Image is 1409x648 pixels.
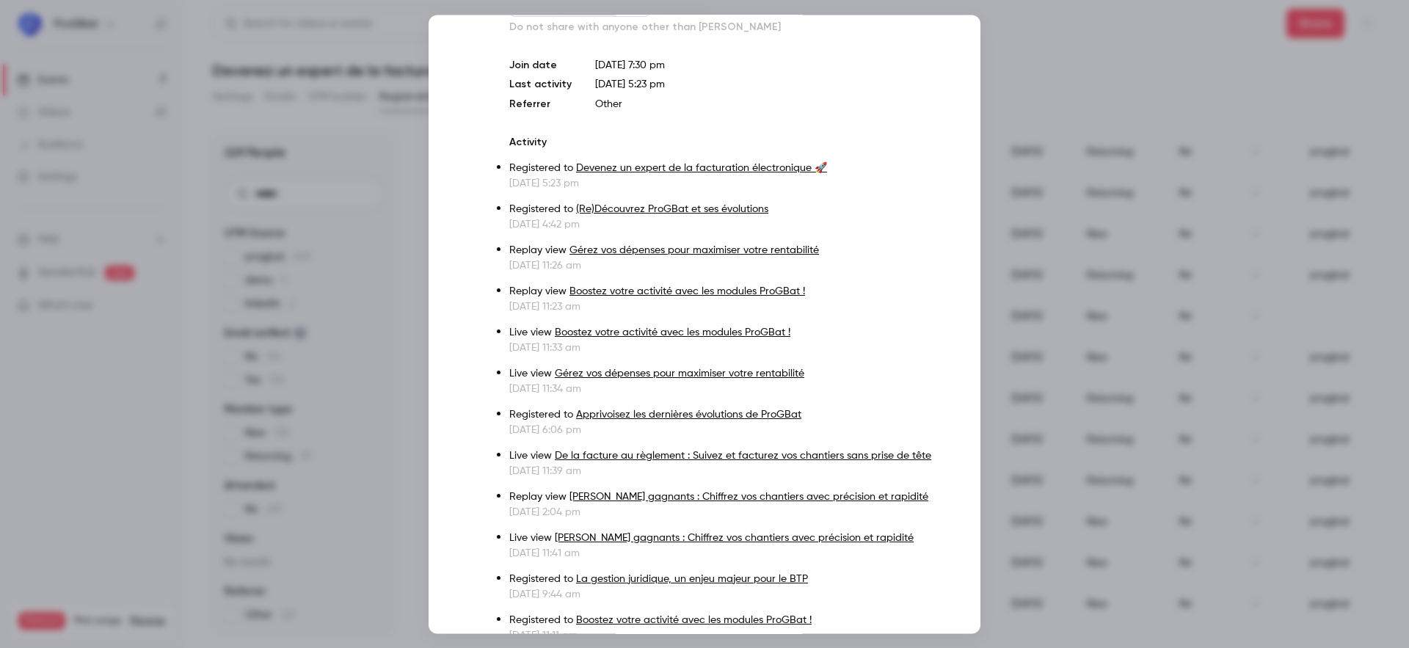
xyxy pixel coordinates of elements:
p: [DATE] 7:30 pm [595,58,944,73]
p: [DATE] 11:26 am [509,258,944,273]
p: [DATE] 2:04 pm [509,505,944,520]
p: Registered to [509,613,944,628]
p: Replay view [509,284,944,299]
p: Live view [509,325,944,341]
p: Last activity [509,77,572,92]
p: Do not share with anyone other than [PERSON_NAME] [509,20,944,34]
a: Gérez vos dépenses pour maximiser votre rentabilité [569,245,819,255]
a: Apprivoisez les dernières évolutions de ProGBat [576,409,801,420]
p: Join date [509,58,572,73]
p: Other [595,97,944,112]
p: [DATE] 11:34 am [509,382,944,396]
p: Live view [509,448,944,464]
p: Registered to [509,161,944,176]
a: [PERSON_NAME] gagnants : Chiffrez vos chantiers avec précision et rapidité [555,533,914,543]
p: Live view [509,366,944,382]
a: (Re)Découvrez ProGBat et ses évolutions [576,204,768,214]
p: [DATE] 9:44 am [509,587,944,602]
p: Registered to [509,407,944,423]
p: [DATE] 11:23 am [509,299,944,314]
a: De la facture au règlement : Suivez et facturez vos chantiers sans prise de tête [555,451,931,461]
p: Activity [509,135,944,150]
a: Devenez un expert de la facturation électronique 🚀 [576,163,827,173]
p: Replay view [509,243,944,258]
p: [DATE] 11:41 am [509,546,944,561]
a: Boostez votre activité avec les modules ProGBat ! [555,327,790,338]
p: [DATE] 6:06 pm [509,423,944,437]
a: Boostez votre activité avec les modules ProGBat ! [569,286,805,296]
p: Registered to [509,202,944,217]
p: [DATE] 5:23 pm [509,176,944,191]
p: [DATE] 11:33 am [509,341,944,355]
p: Registered to [509,572,944,587]
p: Referrer [509,97,572,112]
p: [DATE] 11:39 am [509,464,944,478]
a: La gestion juridique, un enjeu majeur pour le BTP [576,574,808,584]
p: [DATE] 4:42 pm [509,217,944,232]
p: [DATE] 11:11 am [509,628,944,643]
p: Live view [509,531,944,546]
p: Replay view [509,489,944,505]
a: Gérez vos dépenses pour maximiser votre rentabilité [555,368,804,379]
span: [DATE] 5:23 pm [595,79,665,90]
a: [PERSON_NAME] gagnants : Chiffrez vos chantiers avec précision et rapidité [569,492,928,502]
a: Boostez votre activité avec les modules ProGBat ! [576,615,812,625]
